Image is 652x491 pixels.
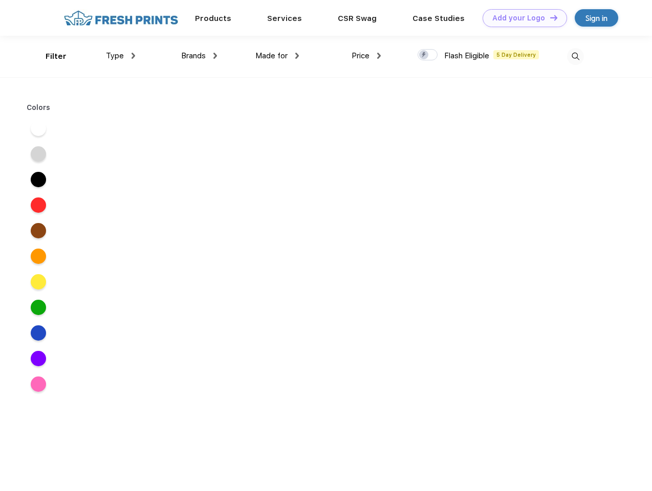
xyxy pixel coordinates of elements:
img: dropdown.png [295,53,299,59]
a: Sign in [575,9,618,27]
img: dropdown.png [377,53,381,59]
img: dropdown.png [132,53,135,59]
span: Brands [181,51,206,60]
span: Flash Eligible [444,51,489,60]
img: dropdown.png [213,53,217,59]
div: Sign in [585,12,607,24]
div: Colors [19,102,58,113]
a: Products [195,14,231,23]
div: Filter [46,51,67,62]
div: Add your Logo [492,14,545,23]
img: desktop_search.svg [567,48,584,65]
span: 5 Day Delivery [493,50,539,59]
span: Made for [255,51,288,60]
span: Type [106,51,124,60]
img: DT [550,15,557,20]
img: fo%20logo%202.webp [61,9,181,27]
span: Price [352,51,370,60]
